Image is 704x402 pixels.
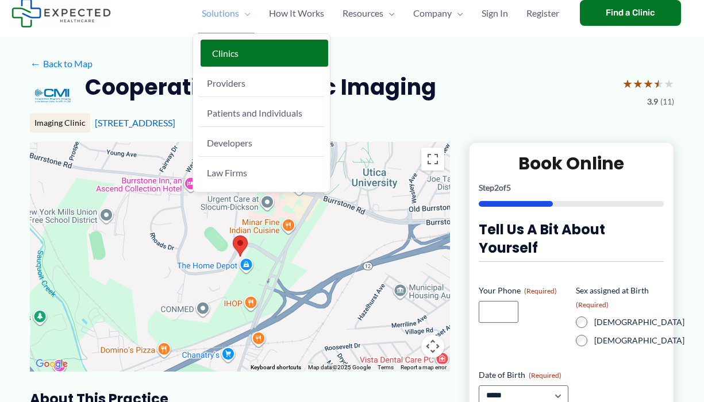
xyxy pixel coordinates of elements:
[660,94,674,109] span: (11)
[33,357,71,372] a: Open this area in Google Maps (opens a new window)
[647,94,658,109] span: 3.9
[594,316,684,328] label: [DEMOGRAPHIC_DATA]
[198,159,325,186] a: Law Firms
[308,364,371,370] span: Map data ©2025 Google
[207,78,245,88] span: Providers
[524,287,557,295] span: (Required)
[653,73,664,94] span: ★
[576,300,609,309] span: (Required)
[594,335,684,346] label: [DEMOGRAPHIC_DATA]
[664,73,674,94] span: ★
[251,364,301,372] button: Keyboard shortcuts
[622,73,633,94] span: ★
[33,357,71,372] img: Google
[207,107,302,118] span: Patients and Individuals
[198,69,325,97] a: Providers
[479,221,664,256] h3: Tell us a bit about yourself
[212,48,238,59] span: Clinics
[201,40,328,67] a: Clinics
[529,371,561,380] span: (Required)
[576,285,664,310] legend: Sex assigned at Birth
[401,364,447,370] a: Report a map error
[30,113,90,133] div: Imaging Clinic
[506,183,511,192] span: 5
[198,99,325,127] a: Patients and Individuals
[479,184,664,192] p: Step of
[207,137,252,148] span: Developers
[95,117,175,128] a: [STREET_ADDRESS]
[479,369,561,381] legend: Date of Birth
[30,58,41,69] span: ←
[479,152,664,175] h2: Book Online
[198,129,325,157] a: Developers
[494,183,499,192] span: 2
[378,364,394,370] a: Terms (opens in new tab)
[633,73,643,94] span: ★
[479,285,567,296] label: Your Phone
[421,335,444,358] button: Map camera controls
[207,167,247,178] span: Law Firms
[30,55,93,72] a: ←Back to Map
[85,73,436,101] h2: Cooperative Magnetic Imaging
[643,73,653,94] span: ★
[421,148,444,171] button: Toggle fullscreen view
